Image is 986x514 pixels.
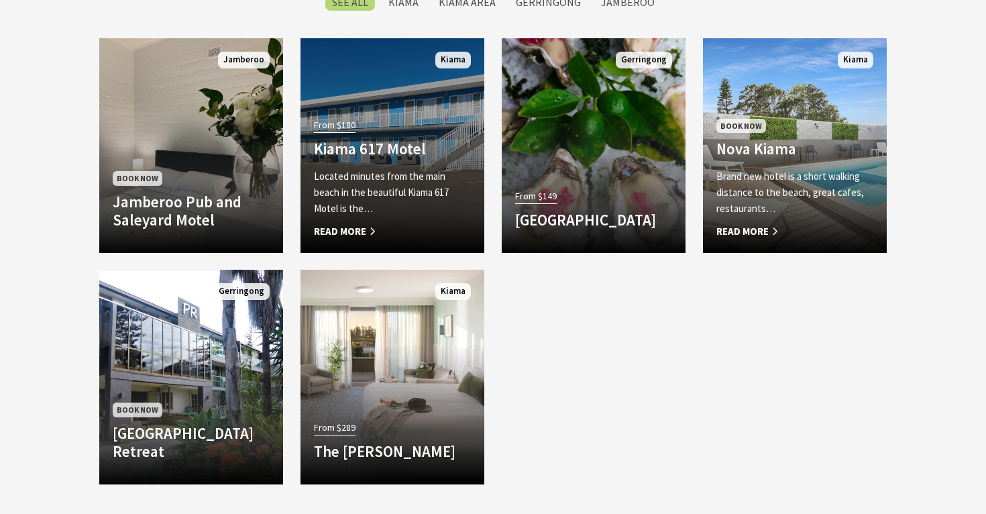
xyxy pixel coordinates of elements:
[113,403,162,417] span: Book Now
[435,52,471,68] span: Kiama
[213,283,270,300] span: Gerringong
[314,420,355,435] span: From $289
[616,52,672,68] span: Gerringong
[716,119,766,133] span: Book Now
[435,283,471,300] span: Kiama
[99,38,283,253] a: Book Now Jamberoo Pub and Saleyard Motel Jamberoo
[113,193,270,229] h4: Jamberoo Pub and Saleyard Motel
[113,424,270,461] h4: [GEOGRAPHIC_DATA] Retreat
[99,270,283,484] a: Book Now [GEOGRAPHIC_DATA] Retreat Gerringong
[314,117,355,133] span: From $180
[703,38,887,253] a: Book Now Nova Kiama Brand new hotel is a short walking distance to the beach, great cafes, restau...
[515,189,557,204] span: From $149
[716,223,873,240] span: Read More
[314,442,471,461] h4: The [PERSON_NAME]
[515,211,672,229] h4: [GEOGRAPHIC_DATA]
[716,140,873,158] h4: Nova Kiama
[113,171,162,185] span: Book Now
[300,270,484,484] a: From $289 The [PERSON_NAME] Kiama
[502,38,686,253] a: From $149 [GEOGRAPHIC_DATA] Gerringong
[716,168,873,217] p: Brand new hotel is a short walking distance to the beach, great cafes, restaurants…
[314,168,471,217] p: Located minutes from the main beach in the beautiful Kiama 617 Motel is the…
[314,140,471,158] h4: Kiama 617 Motel
[314,223,471,240] span: Read More
[300,38,484,253] a: From $180 Kiama 617 Motel Located minutes from the main beach in the beautiful Kiama 617 Motel is...
[218,52,270,68] span: Jamberoo
[838,52,873,68] span: Kiama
